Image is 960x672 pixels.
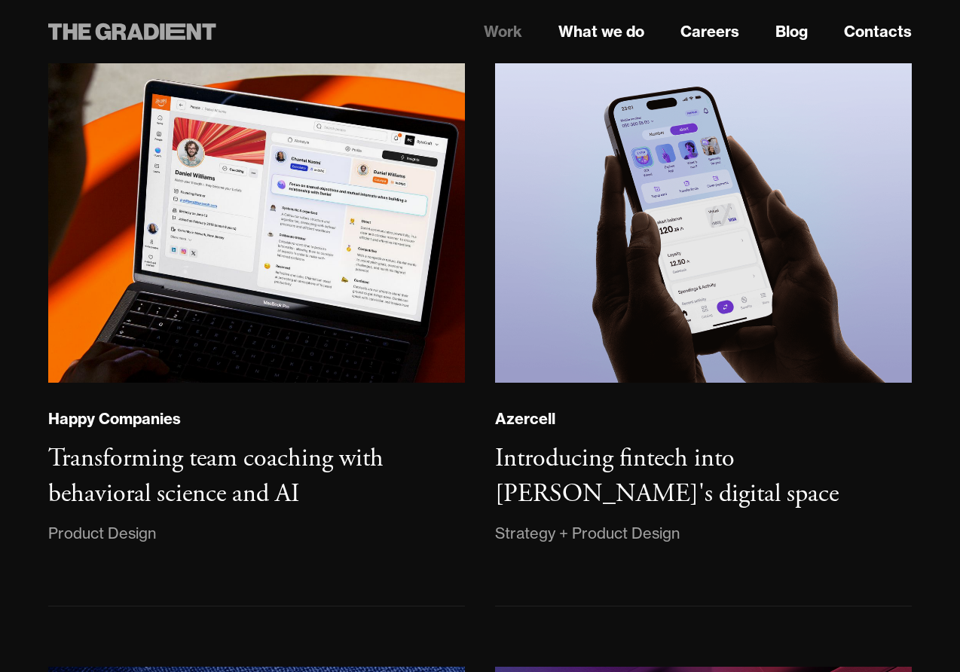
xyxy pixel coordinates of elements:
[844,20,912,43] a: Contacts
[48,442,384,511] h3: Transforming team coaching with behavioral science and AI
[495,442,839,511] h3: Introducing fintech into [PERSON_NAME]'s digital space
[495,409,555,429] div: Azercell
[484,20,522,43] a: Work
[48,63,465,606] a: Happy CompaniesTransforming team coaching with behavioral science and AIProduct Design
[495,63,912,606] a: AzercellIntroducing fintech into [PERSON_NAME]'s digital spaceStrategy + Product Design
[558,20,644,43] a: What we do
[48,409,181,429] div: Happy Companies
[775,20,808,43] a: Blog
[495,521,680,545] div: Strategy + Product Design
[48,521,156,545] div: Product Design
[680,20,739,43] a: Careers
